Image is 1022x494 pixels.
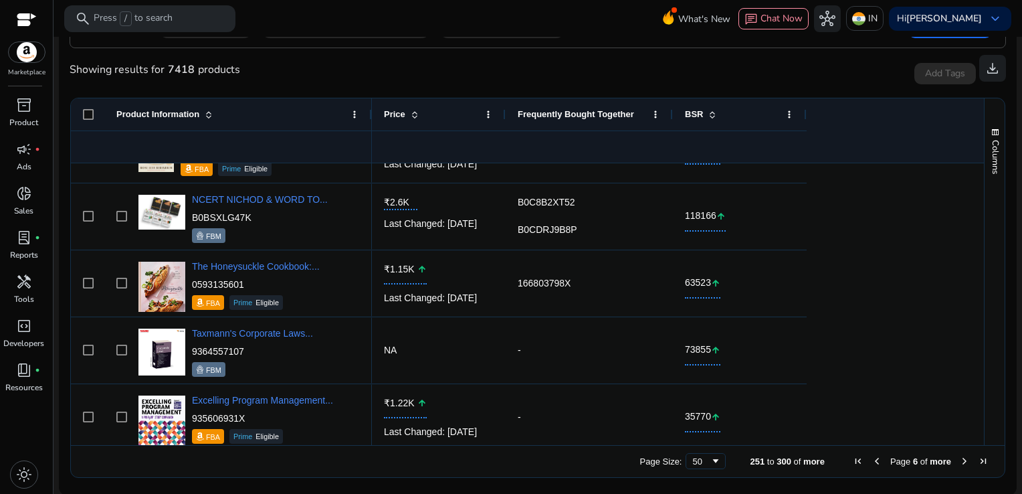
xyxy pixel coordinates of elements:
span: inventory_2 [16,97,32,113]
span: fiber_manual_record [35,235,40,240]
div: B0CDRJ9B8P [518,216,661,244]
div: Previous Page [872,456,882,467]
p: 9364557107 [192,345,313,358]
div: B0C8B2XT52 [518,189,661,216]
div: Navigation go back [15,74,35,94]
span: Sure [27,255,47,270]
span: of [794,457,801,467]
mat-icon: arrow_upward [711,337,720,364]
p: FBM [206,363,221,377]
a: Taxmann's Corporate Laws... [192,328,313,339]
span: fiber_manual_record [35,367,40,373]
span: 35770 [685,410,711,423]
a: NCERT NICHOD & WORD TO... [192,194,328,205]
div: 6:30 PM [17,143,193,247]
p: Reports [10,249,38,261]
div: 6:33 PM [17,278,175,303]
span: 73855 [685,343,711,356]
span: Prime [233,299,252,307]
span: more [803,457,825,467]
span: 6 [913,457,918,467]
div: - [518,404,661,431]
span: keyboard_arrow_down [987,11,1003,27]
div: Minimize live chat window [219,7,251,39]
p: Developers [3,337,44,349]
a: Excelling Program Management... [192,395,333,406]
img: in.svg [852,12,865,25]
span: I have gone ahead and refunded [27,283,165,298]
span: 300 [777,457,791,467]
p: 0593135601 [192,278,320,291]
p: Sales [14,205,33,217]
span: search [75,11,91,27]
div: Last Changed: [DATE] [384,210,494,238]
p: B0BSXLG47K [192,211,328,224]
p: FBA [206,430,220,444]
div: 6:33 PM [17,250,56,275]
span: BSR [685,109,703,119]
div: First Page [853,456,863,467]
span: ₹1.15K [384,262,417,276]
span: / [120,11,132,26]
span: code_blocks [16,318,32,334]
span: 251 [750,457,764,467]
mat-icon: arrow_upward [711,404,720,431]
span: book_4 [16,362,32,378]
div: Next Page [959,456,970,467]
div: Showing results for products [70,62,240,78]
p: Resources [5,382,43,394]
div: Eligible [229,429,283,444]
span: fiber_manual_record [35,147,40,152]
span: ₹2.6K [384,195,417,209]
img: amazon.svg [9,42,45,62]
div: Eligible [218,161,272,176]
span: Frequently Bought Together [518,109,634,119]
span: download [985,60,1001,76]
mat-icon: arrow_upward [716,203,726,230]
span: more [930,457,951,467]
textarea: Type your message and hit 'Enter' [7,365,255,413]
span: Attach a file [231,382,245,396]
em: 6:33 PM [203,325,232,337]
span: Page [890,457,910,467]
p: Press to search [94,11,173,26]
span: Prime [233,433,252,440]
img: d_698202126_conversation_siq785f4e8f132bfed2481b771937f606feeb77a7f3a6d2fc10d5af1c852e5c87ac [18,143,192,246]
div: - [518,337,661,364]
p: FBM [206,230,221,243]
p: FBA [195,163,209,176]
p: Hi [897,14,982,23]
p: Product [9,116,38,129]
span: chat [744,13,758,26]
span: Price [384,109,405,119]
div: 50 [692,457,710,467]
div: 166803798X [518,270,661,297]
div: Last Page [978,456,989,467]
span: donut_small [16,185,32,201]
button: download [979,55,1006,82]
div: Last Changed: [DATE] [384,418,494,446]
span: 63523 [685,276,711,289]
span: 118166 [685,209,716,222]
span: What's New [678,7,730,31]
p: 935606931X [192,412,333,425]
p: Marketplace [8,68,45,78]
span: Columns [989,140,1001,174]
p: Tools [14,293,34,305]
a: The Honeysuckle Cookbook:... [192,261,320,272]
div: Last Changed: [DATE] [384,284,494,312]
b: [PERSON_NAME] [906,12,982,25]
p: Ads [17,161,31,173]
button: hub [814,5,841,32]
span: Product Information [116,109,199,119]
div: Eligible [229,295,283,310]
mat-icon: arrow_upward [417,256,427,283]
div: Last Changed: [DATE] [384,151,494,178]
button: chatChat Now [738,8,809,29]
span: light_mode [16,467,32,483]
span: Chat Now [760,12,803,25]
